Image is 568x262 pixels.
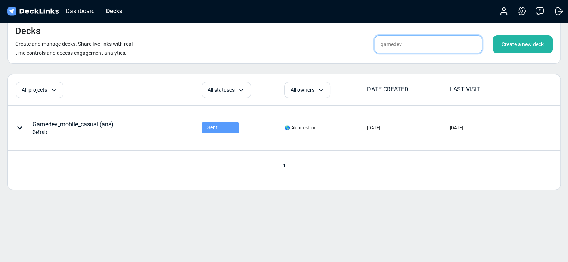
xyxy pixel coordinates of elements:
div: [DATE] [450,124,463,131]
small: Create and manage decks. Share live links with real-time controls and access engagement analytics. [15,41,134,56]
div: Gamedev_mobile_casual (ans) [32,120,114,136]
img: DeckLinks [6,6,60,17]
h4: Decks [15,26,40,37]
div: All statuses [202,82,251,98]
div: [DATE] [367,124,380,131]
input: Search [375,35,482,53]
div: 🌎 Alconost Inc. [284,124,317,131]
div: All owners [284,82,330,98]
div: LAST VISIT [450,85,532,94]
div: Default [32,129,114,136]
div: Dashboard [62,6,99,16]
div: All projects [16,82,63,98]
div: DATE CREATED [367,85,449,94]
span: Sent [207,124,218,132]
div: Create a new deck [493,35,553,53]
div: Decks [102,6,126,16]
span: 1 [279,162,289,168]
